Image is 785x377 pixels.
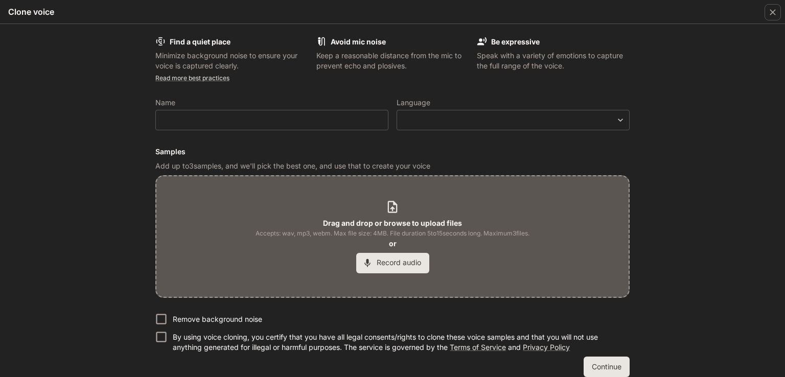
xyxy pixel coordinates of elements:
[491,37,540,46] b: Be expressive
[323,219,462,227] b: Drag and drop or browse to upload files
[155,99,175,106] p: Name
[173,332,621,352] p: By using voice cloning, you certify that you have all legal consents/rights to clone these voice ...
[155,161,630,171] p: Add up to 3 samples, and we'll pick the best one, and use that to create your voice
[173,314,262,324] p: Remove background noise
[155,74,229,82] a: Read more best practices
[450,343,506,351] a: Terms of Service
[389,239,397,248] b: or
[170,37,230,46] b: Find a quiet place
[256,228,529,239] span: Accepts: wav, mp3, webm. Max file size: 4MB. File duration 5 to 15 seconds long. Maximum 3 files.
[397,115,629,125] div: ​
[316,51,469,71] p: Keep a reasonable distance from the mic to prevent echo and plosives.
[523,343,570,351] a: Privacy Policy
[477,51,630,71] p: Speak with a variety of emotions to capture the full range of the voice.
[397,99,430,106] p: Language
[155,147,630,157] h6: Samples
[356,253,429,273] button: Record audio
[155,51,308,71] p: Minimize background noise to ensure your voice is captured clearly.
[331,37,386,46] b: Avoid mic noise
[584,357,630,377] button: Continue
[8,6,54,17] h5: Clone voice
